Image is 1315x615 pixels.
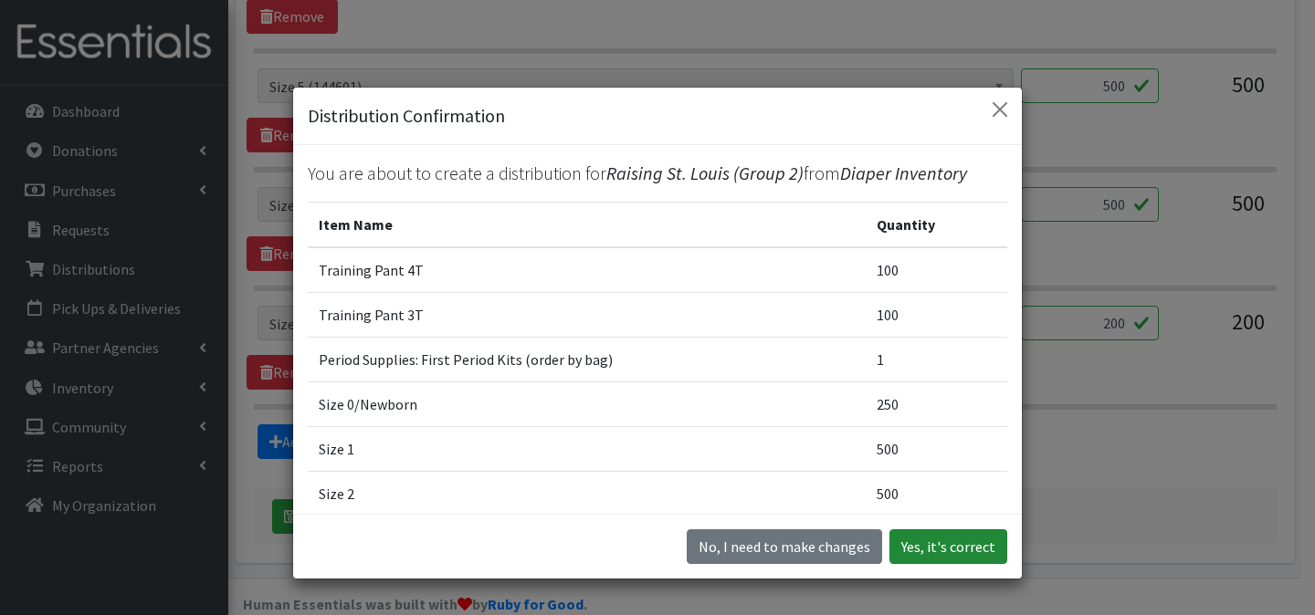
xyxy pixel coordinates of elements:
td: 100 [866,247,1007,293]
td: Training Pant 3T [308,292,866,337]
td: Size 2 [308,471,866,516]
td: 1 [866,337,1007,381]
span: Diaper Inventory [840,162,967,184]
button: No I need to make changes [687,529,882,564]
td: Size 1 [308,426,866,471]
td: Size 0/Newborn [308,381,866,426]
button: Yes, it's correct [889,529,1007,564]
span: Raising St. Louis (Group 2) [606,162,804,184]
td: 100 [866,292,1007,337]
th: Item Name [308,202,866,247]
h5: Distribution Confirmation [308,102,505,130]
td: Training Pant 4T [308,247,866,293]
button: Close [985,95,1015,124]
td: 500 [866,471,1007,516]
th: Quantity [866,202,1007,247]
td: 500 [866,426,1007,471]
p: You are about to create a distribution for from [308,160,1007,187]
td: 250 [866,381,1007,426]
td: Period Supplies: First Period Kits (order by bag) [308,337,866,381]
